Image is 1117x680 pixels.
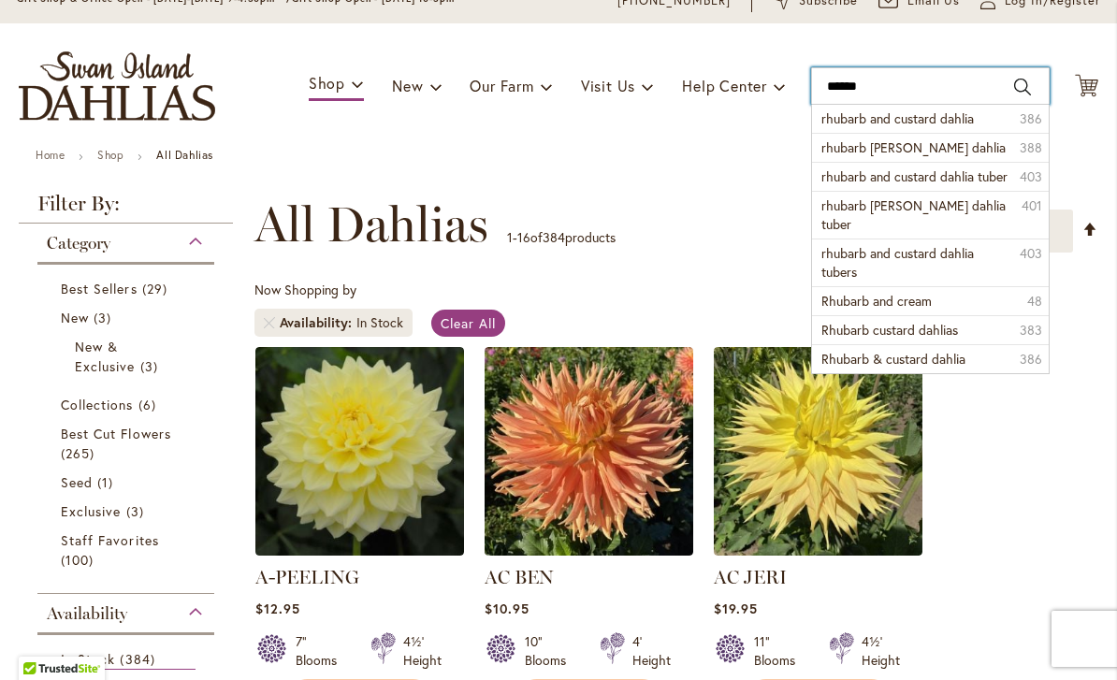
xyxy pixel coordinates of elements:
[1020,167,1042,186] span: 403
[485,566,554,588] a: AC BEN
[61,308,196,327] a: New
[821,109,974,127] span: rhubarb and custard dahlia
[821,167,1008,185] span: rhubarb and custard dahlia tuber
[821,292,932,310] span: Rhubarb and cream
[280,313,356,332] span: Availability
[255,542,464,559] a: A-Peeling
[485,600,529,617] span: $10.95
[821,138,1006,156] span: rhubarb [PERSON_NAME] dahlia
[525,632,577,670] div: 10" Blooms
[97,148,123,162] a: Shop
[264,317,275,328] a: Remove Availability In Stock
[821,196,1006,233] span: rhubarb [PERSON_NAME] dahlia tuber
[821,244,974,281] span: rhubarb and custard dahlia tubers
[14,614,66,666] iframe: Launch Accessibility Center
[61,531,159,549] span: Staff Favorites
[94,308,116,327] span: 3
[61,650,115,668] span: In Stock
[1014,72,1031,102] button: Search
[61,443,99,463] span: 265
[140,356,163,376] span: 3
[255,600,300,617] span: $12.95
[156,148,213,162] strong: All Dahlias
[485,347,693,556] img: AC BEN
[75,338,135,375] span: New & Exclusive
[517,228,530,246] span: 16
[61,280,138,297] span: Best Sellers
[255,347,464,556] img: A-Peeling
[75,337,181,376] a: New &amp; Exclusive
[1020,244,1042,263] span: 403
[714,600,758,617] span: $19.95
[47,233,110,253] span: Category
[1027,292,1042,311] span: 48
[61,530,196,570] a: Staff Favorites
[543,228,565,246] span: 384
[714,566,787,588] a: AC JERI
[61,395,196,414] a: Collections
[1020,109,1042,128] span: 386
[296,632,348,670] div: 7" Blooms
[403,632,442,670] div: 4½' Height
[821,321,958,339] span: Rhubarb custard dahlias
[392,76,423,95] span: New
[19,194,233,224] strong: Filter By:
[126,501,149,521] span: 3
[61,502,121,520] span: Exclusive
[581,76,635,95] span: Visit Us
[61,649,196,670] a: In Stock 384
[254,196,488,253] span: All Dahlias
[821,350,965,368] span: Rhubarb & custard dahlia
[61,425,171,442] span: Best Cut Flowers
[356,313,403,332] div: In Stock
[142,279,172,298] span: 29
[97,472,118,492] span: 1
[254,281,356,298] span: Now Shopping by
[61,472,196,492] a: Seed
[441,314,496,332] span: Clear All
[61,473,93,491] span: Seed
[309,73,345,93] span: Shop
[714,347,922,556] img: AC Jeri
[632,632,671,670] div: 4' Height
[485,542,693,559] a: AC BEN
[61,396,134,413] span: Collections
[862,632,900,670] div: 4½' Height
[507,228,513,246] span: 1
[19,51,215,121] a: store logo
[431,310,505,337] a: Clear All
[61,550,98,570] span: 100
[255,566,359,588] a: A-PEELING
[1020,321,1042,340] span: 383
[61,501,196,521] a: Exclusive
[507,223,616,253] p: - of products
[714,542,922,559] a: AC Jeri
[120,649,159,669] span: 384
[36,148,65,162] a: Home
[1022,196,1042,215] span: 401
[1020,350,1042,369] span: 386
[61,279,196,298] a: Best Sellers
[1020,138,1042,157] span: 388
[47,603,127,624] span: Availability
[61,309,89,326] span: New
[682,76,767,95] span: Help Center
[138,395,161,414] span: 6
[754,632,806,670] div: 11" Blooms
[61,424,196,463] a: Best Cut Flowers
[470,76,533,95] span: Our Farm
